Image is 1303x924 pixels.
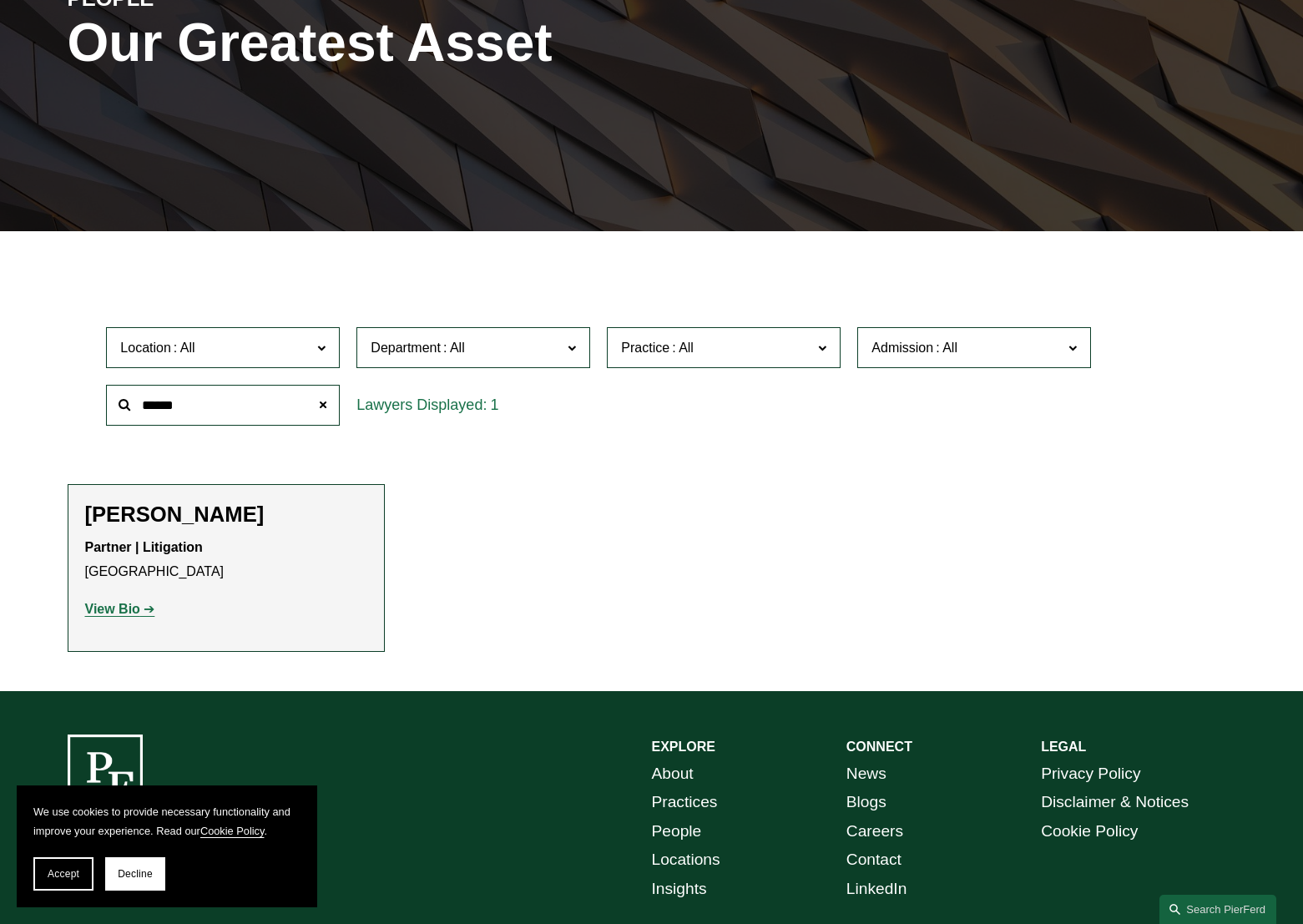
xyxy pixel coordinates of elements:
[1159,895,1276,924] a: Search this site
[85,602,140,616] strong: View Bio
[48,868,79,880] span: Accept
[118,868,153,880] span: Decline
[871,341,933,355] span: Admission
[85,536,367,584] p: [GEOGRAPHIC_DATA]
[846,846,901,875] a: Contact
[652,875,707,904] a: Insights
[85,540,203,554] strong: Partner | Litigation
[33,802,300,841] p: We use cookies to provide necessary functionality and improve your experience. Read our .
[846,760,886,789] a: News
[1041,817,1138,846] a: Cookie Policy
[652,788,718,817] a: Practices
[200,825,265,837] a: Cookie Policy
[85,602,155,616] a: View Bio
[85,502,367,528] h2: [PERSON_NAME]
[105,857,165,891] button: Decline
[490,396,498,413] span: 1
[652,760,694,789] a: About
[621,341,669,355] span: Practice
[68,13,846,73] h1: Our Greatest Asset
[1041,760,1140,789] a: Privacy Policy
[846,740,912,754] strong: CONNECT
[652,846,720,875] a: Locations
[33,857,93,891] button: Accept
[652,740,715,754] strong: EXPLORE
[371,341,441,355] span: Department
[846,875,907,904] a: LinkedIn
[17,785,317,907] section: Cookie banner
[1041,788,1189,817] a: Disclaimer & Notices
[1041,740,1086,754] strong: LEGAL
[846,788,886,817] a: Blogs
[652,817,702,846] a: People
[846,817,903,846] a: Careers
[120,341,171,355] span: Location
